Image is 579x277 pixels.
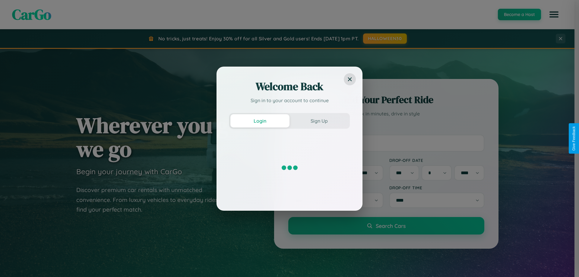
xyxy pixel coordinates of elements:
button: Login [230,114,289,127]
button: Sign Up [289,114,349,127]
h2: Welcome Back [229,79,350,94]
iframe: Intercom live chat [6,257,21,271]
div: Give Feedback [572,126,576,151]
p: Sign in to your account to continue [229,97,350,104]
